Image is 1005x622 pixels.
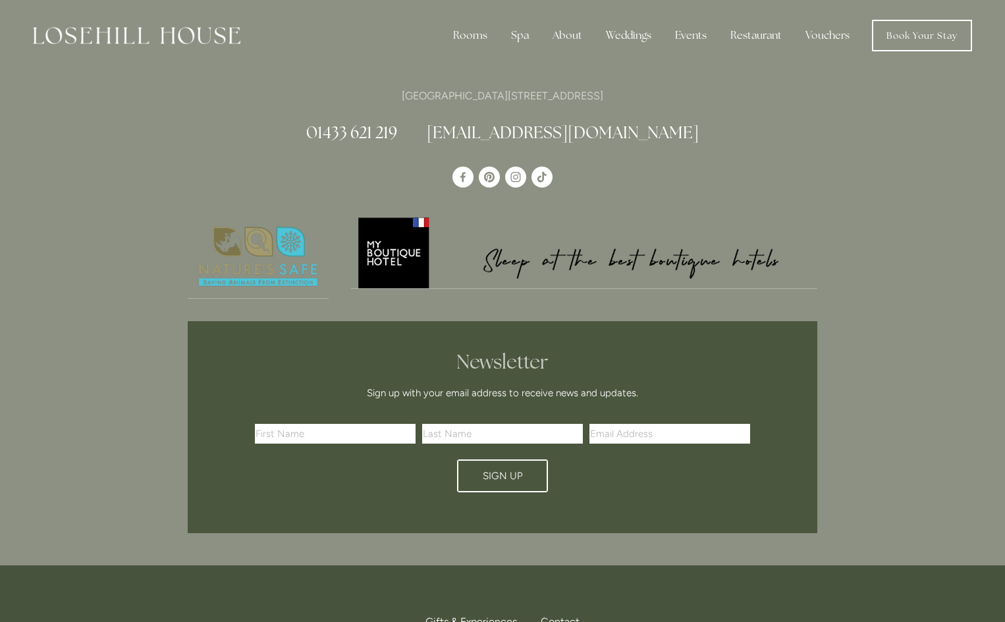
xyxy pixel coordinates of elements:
[542,22,593,49] div: About
[443,22,498,49] div: Rooms
[595,22,662,49] div: Weddings
[351,215,818,289] a: My Boutique Hotel - Logo
[427,122,699,143] a: [EMAIL_ADDRESS][DOMAIN_NAME]
[188,215,329,299] a: Nature's Safe - Logo
[33,27,240,44] img: Losehill House
[501,22,539,49] div: Spa
[351,215,818,288] img: My Boutique Hotel - Logo
[452,167,474,188] a: Losehill House Hotel & Spa
[479,167,500,188] a: Pinterest
[665,22,717,49] div: Events
[589,424,750,444] input: Email Address
[531,167,553,188] a: TikTok
[457,459,548,492] button: Sign Up
[720,22,792,49] div: Restaurant
[259,350,746,374] h2: Newsletter
[255,424,416,444] input: First Name
[188,215,329,298] img: Nature's Safe - Logo
[259,385,746,401] p: Sign up with your email address to receive news and updates.
[795,22,860,49] a: Vouchers
[505,167,526,188] a: Instagram
[483,470,523,482] span: Sign Up
[422,424,583,444] input: Last Name
[188,87,817,105] p: [GEOGRAPHIC_DATA][STREET_ADDRESS]
[306,122,397,143] a: 01433 621 219
[872,20,972,51] a: Book Your Stay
